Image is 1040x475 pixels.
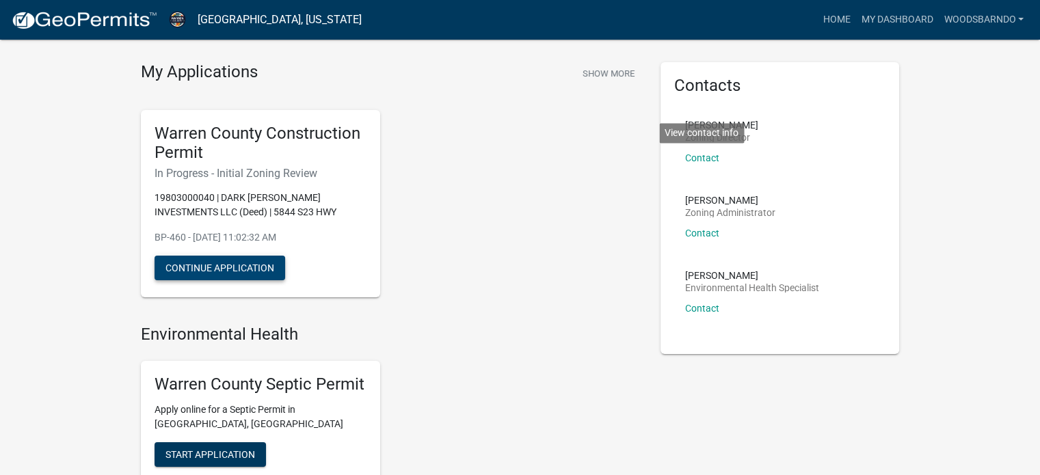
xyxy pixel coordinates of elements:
a: [GEOGRAPHIC_DATA], [US_STATE] [198,8,362,31]
span: Start Application [165,448,255,459]
img: Warren County, Iowa [168,10,187,29]
button: Show More [577,62,640,85]
p: Environmental Health Specialist [685,283,819,293]
p: Apply online for a Septic Permit in [GEOGRAPHIC_DATA], [GEOGRAPHIC_DATA] [155,403,366,431]
a: Contact [685,303,719,314]
a: Home [817,7,855,33]
h4: Environmental Health [141,325,640,344]
p: BP-460 - [DATE] 11:02:32 AM [155,230,366,245]
a: My Dashboard [855,7,938,33]
button: Continue Application [155,256,285,280]
h4: My Applications [141,62,258,83]
a: WoodsBarndo [938,7,1029,33]
p: [PERSON_NAME] [685,195,775,205]
p: [PERSON_NAME] [685,271,819,280]
a: Contact [685,228,719,239]
h6: In Progress - Initial Zoning Review [155,167,366,180]
h5: Warren County Septic Permit [155,375,366,394]
a: Contact [685,152,719,163]
p: 19803000040 | DARK [PERSON_NAME] INVESTMENTS LLC (Deed) | 5844 S23 HWY [155,191,366,219]
p: Zoning Administrator [685,208,775,217]
button: Start Application [155,442,266,467]
h5: Contacts [674,76,886,96]
h5: Warren County Construction Permit [155,124,366,163]
p: [PERSON_NAME] [685,120,758,130]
